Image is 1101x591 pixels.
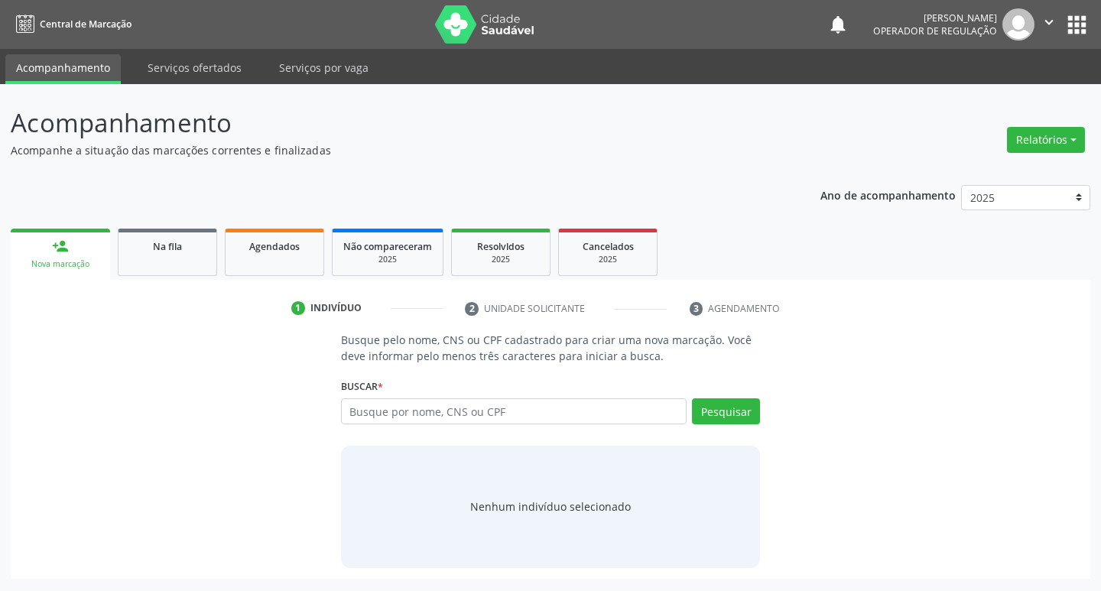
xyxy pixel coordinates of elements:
[21,258,99,270] div: Nova marcação
[1041,14,1057,31] i: 
[1034,8,1064,41] button: 
[137,54,252,81] a: Serviços ofertados
[463,254,539,265] div: 2025
[153,240,182,253] span: Na fila
[310,301,362,315] div: Indivíduo
[1007,127,1085,153] button: Relatórios
[249,240,300,253] span: Agendados
[52,238,69,255] div: person_add
[1002,8,1034,41] img: img
[341,332,761,364] p: Busque pelo nome, CNS ou CPF cadastrado para criar uma nova marcação. Você deve informar pelo men...
[470,498,631,515] div: Nenhum indivíduo selecionado
[343,254,432,265] div: 2025
[268,54,379,81] a: Serviços por vaga
[11,11,132,37] a: Central de Marcação
[583,240,634,253] span: Cancelados
[820,185,956,204] p: Ano de acompanhamento
[11,104,766,142] p: Acompanhamento
[570,254,646,265] div: 2025
[291,301,305,315] div: 1
[827,14,849,35] button: notifications
[341,375,383,398] label: Buscar
[873,11,997,24] div: [PERSON_NAME]
[5,54,121,84] a: Acompanhamento
[343,240,432,253] span: Não compareceram
[11,142,766,158] p: Acompanhe a situação das marcações correntes e finalizadas
[873,24,997,37] span: Operador de regulação
[1064,11,1090,38] button: apps
[477,240,525,253] span: Resolvidos
[40,18,132,31] span: Central de Marcação
[341,398,687,424] input: Busque por nome, CNS ou CPF
[692,398,760,424] button: Pesquisar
